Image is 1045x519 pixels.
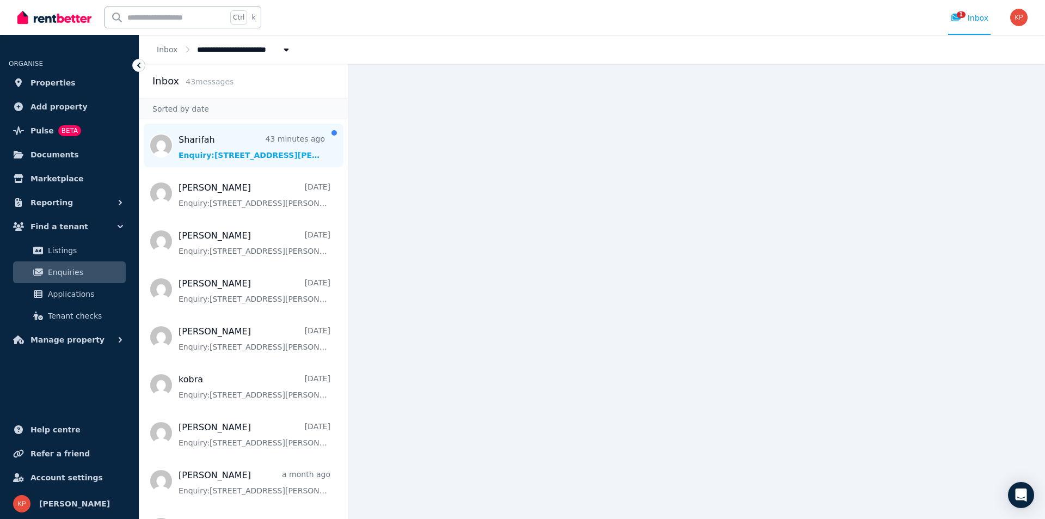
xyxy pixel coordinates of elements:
div: Sorted by date [139,99,348,119]
a: Help centre [9,419,130,441]
img: RentBetter [17,9,91,26]
span: Tenant checks [48,309,121,322]
span: Ctrl [230,10,247,25]
div: Open Intercom Messenger [1008,482,1034,508]
a: [PERSON_NAME][DATE]Enquiry:[STREET_ADDRESS][PERSON_NAME]. [179,181,330,209]
a: Documents [9,144,130,166]
a: Listings [13,240,126,261]
span: Enquiries [48,266,121,279]
a: Refer a friend [9,443,130,465]
span: Refer a friend [30,447,90,460]
a: [PERSON_NAME]a month agoEnquiry:[STREET_ADDRESS][PERSON_NAME]. [179,469,330,496]
span: Pulse [30,124,54,137]
a: [PERSON_NAME][DATE]Enquiry:[STREET_ADDRESS][PERSON_NAME]. [179,325,330,352]
span: Applications [48,288,121,301]
a: PulseBETA [9,120,130,142]
div: Inbox [950,13,988,23]
span: Listings [48,244,121,257]
span: Manage property [30,333,104,346]
span: ORGANISE [9,60,43,68]
a: Account settings [9,467,130,489]
img: Kate Papashvili [13,495,30,512]
a: Enquiries [13,261,126,283]
button: Reporting [9,192,130,213]
nav: Breadcrumb [139,35,309,64]
span: Marketplace [30,172,83,185]
a: Marketplace [9,168,130,190]
button: Manage property [9,329,130,351]
span: [PERSON_NAME] [39,497,110,510]
span: Reporting [30,196,73,209]
span: Add property [30,100,88,113]
a: Inbox [157,45,177,54]
a: Tenant checks [13,305,126,327]
span: k [251,13,255,22]
button: Find a tenant [9,216,130,237]
span: Account settings [30,471,103,484]
a: [PERSON_NAME][DATE]Enquiry:[STREET_ADDRESS][PERSON_NAME]. [179,229,330,257]
span: BETA [58,125,81,136]
a: [PERSON_NAME][DATE]Enquiry:[STREET_ADDRESS][PERSON_NAME]. [179,277,330,304]
a: Sharifah43 minutes agoEnquiry:[STREET_ADDRESS][PERSON_NAME]. [179,133,325,161]
a: Properties [9,72,130,94]
a: kobra[DATE]Enquiry:[STREET_ADDRESS][PERSON_NAME]. [179,373,330,400]
h2: Inbox [152,74,179,89]
span: Find a tenant [30,220,88,233]
img: Kate Papashvili [1010,9,1028,26]
span: 1 [957,11,966,18]
span: Properties [30,76,76,89]
nav: Message list [139,119,348,519]
a: Applications [13,283,126,305]
span: 43 message s [186,77,233,86]
span: Documents [30,148,79,161]
span: Help centre [30,423,81,436]
a: [PERSON_NAME][DATE]Enquiry:[STREET_ADDRESS][PERSON_NAME]. [179,421,330,448]
a: Add property [9,96,130,118]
